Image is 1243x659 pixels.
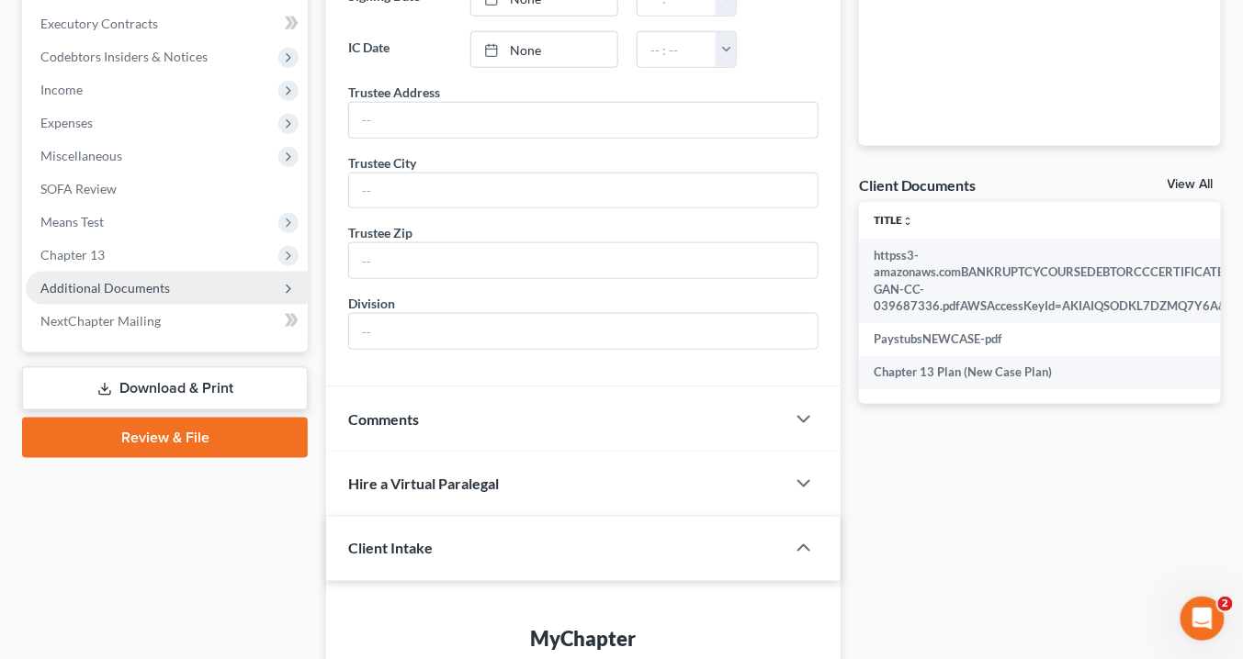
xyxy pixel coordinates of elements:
a: Review & File [22,418,308,458]
span: Executory Contracts [40,16,158,31]
span: 2 [1218,597,1233,611]
div: Trustee City [348,153,416,173]
span: Income [40,82,83,97]
div: Division [348,294,395,313]
input: -- : -- [638,32,717,67]
input: -- [349,243,818,278]
a: Download & Print [22,367,308,410]
a: Executory Contracts [26,7,308,40]
a: SOFA Review [26,173,308,206]
span: Means Test [40,214,104,229]
i: unfold_more [902,216,913,227]
a: Titleunfold_more [874,213,913,227]
input: -- [349,314,818,349]
div: Trustee Address [348,83,440,102]
input: -- [349,103,818,138]
span: Expenses [40,115,93,130]
label: IC Date [339,31,461,68]
span: Hire a Virtual Paralegal [348,475,499,492]
span: Additional Documents [40,280,170,296]
a: View All [1168,178,1214,191]
span: Client Intake [348,540,433,557]
span: Codebtors Insiders & Notices [40,49,208,64]
a: None [471,32,617,67]
span: SOFA Review [40,181,117,196]
span: NextChapter Mailing [40,313,161,329]
a: NextChapter Mailing [26,305,308,338]
span: Miscellaneous [40,148,122,163]
iframe: Intercom live chat [1181,597,1225,641]
span: Chapter 13 [40,247,105,262]
span: Comments [348,410,419,428]
div: Client Documents [859,175,977,195]
input: -- [349,173,818,208]
div: Trustee Zip [348,223,412,242]
div: MyChapter [363,625,804,653]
